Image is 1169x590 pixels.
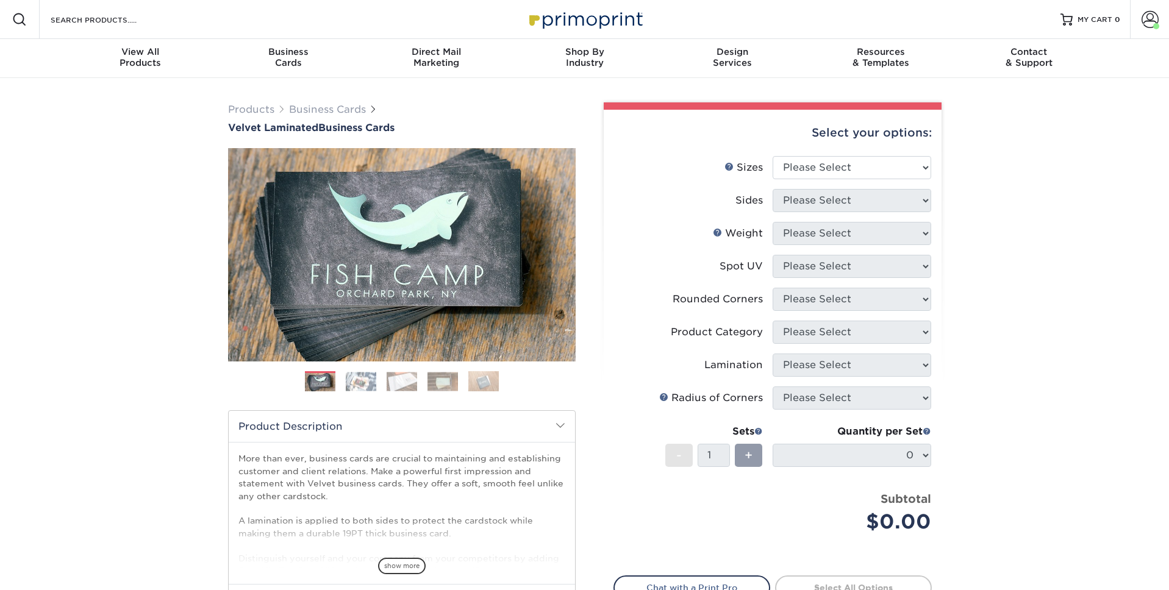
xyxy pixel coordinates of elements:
[735,193,763,208] div: Sides
[955,46,1103,68] div: & Support
[659,46,807,57] span: Design
[362,46,510,57] span: Direct Mail
[782,507,931,536] div: $0.00
[673,292,763,307] div: Rounded Corners
[745,446,753,464] span: +
[66,46,215,68] div: Products
[1078,15,1112,25] span: MY CART
[665,424,763,439] div: Sets
[1115,15,1120,24] span: 0
[807,46,955,68] div: & Templates
[881,492,931,505] strong: Subtotal
[510,46,659,57] span: Shop By
[228,122,576,133] h1: Business Cards
[773,424,931,439] div: Quantity per Set
[524,6,646,32] img: Primoprint
[387,372,417,391] img: Business Cards 03
[66,39,215,78] a: View AllProducts
[214,39,362,78] a: BusinessCards
[228,122,318,133] span: Velvet Laminated
[613,110,932,156] div: Select your options:
[510,46,659,68] div: Industry
[362,46,510,68] div: Marketing
[713,226,763,241] div: Weight
[676,446,682,464] span: -
[228,104,274,115] a: Products
[807,39,955,78] a: Resources& Templates
[66,46,215,57] span: View All
[228,122,576,133] a: Velvet LaminatedBusiness Cards
[305,367,335,397] img: Business Cards 01
[346,372,376,391] img: Business Cards 02
[720,259,763,274] div: Spot UV
[510,39,659,78] a: Shop ByIndustry
[229,411,575,442] h2: Product Description
[671,325,763,339] div: Product Category
[659,46,807,68] div: Services
[955,39,1103,78] a: Contact& Support
[214,46,362,68] div: Cards
[49,12,168,27] input: SEARCH PRODUCTS.....
[724,160,763,175] div: Sizes
[704,358,763,372] div: Lamination
[289,104,366,115] a: Business Cards
[228,81,576,428] img: Velvet Laminated 01
[807,46,955,57] span: Resources
[659,391,763,405] div: Radius of Corners
[955,46,1103,57] span: Contact
[659,39,807,78] a: DesignServices
[214,46,362,57] span: Business
[378,558,426,574] span: show more
[362,39,510,78] a: Direct MailMarketing
[468,371,499,392] img: Business Cards 05
[427,372,458,391] img: Business Cards 04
